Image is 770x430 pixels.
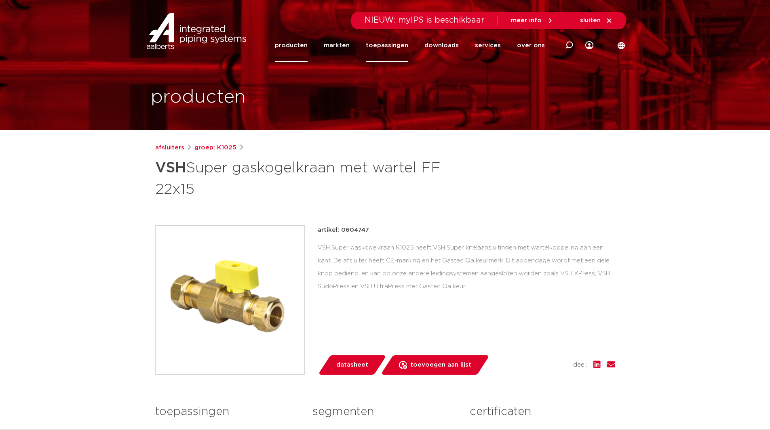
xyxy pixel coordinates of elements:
nav: Menu [275,29,545,62]
span: meer info [511,17,542,23]
a: toepassingen [366,29,408,62]
a: over ons [517,29,545,62]
span: sluiten [580,17,601,23]
div: VSH Super gaskogelkraan K1025 heeft VSH Super knelaansluitingen met wartelkoppeling aan een kant.... [318,241,615,293]
a: meer info [511,17,554,24]
span: datasheet [336,359,368,371]
a: services [475,29,501,62]
strong: VSH [155,161,186,175]
a: downloads [424,29,459,62]
span: toevoegen aan lijst [410,359,471,371]
a: afsluiters [155,143,184,153]
span: NIEUW: myIPS is beschikbaar [365,16,485,24]
img: Product Image for VSH Super gaskogelkraan met wartel FF 22x15 [156,226,304,374]
h1: Super gaskogelkraan met wartel FF 22x15 [155,156,459,199]
h1: producten [151,84,246,110]
a: datasheet [318,355,386,375]
h3: certificaten [470,404,615,420]
p: artikel: 0604747 [318,225,369,235]
a: producten [275,29,308,62]
a: sluiten [580,17,613,24]
div: my IPS [585,29,593,62]
h3: toepassingen [155,404,300,420]
h3: segmenten [312,404,458,420]
a: markten [324,29,350,62]
a: groep: K1025 [194,143,236,153]
span: deel: [573,360,587,370]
